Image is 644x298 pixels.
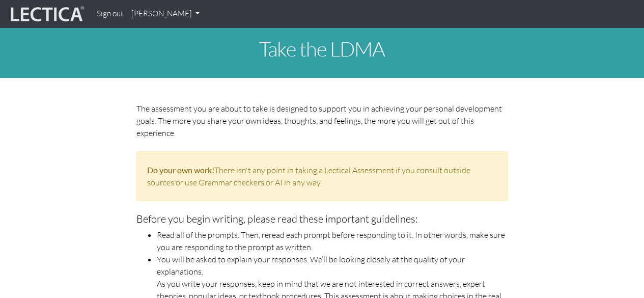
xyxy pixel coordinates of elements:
[136,151,508,201] div: There isn't any point in taking a Lectical Assessment if you consult outside sources or use Gramm...
[127,4,204,24] a: [PERSON_NAME]
[136,213,508,225] h5: Before you begin writing, please read these important guidelines:
[8,5,85,24] img: lecticalive
[157,253,508,278] li: You will be asked to explain your responses. We’ll be looking closely at the quality of your expl...
[40,38,605,60] h1: Take the LDMA
[136,102,508,139] p: The assessment you are about to take is designed to support you in achieving your personal develo...
[147,165,214,175] strong: Do your own work!
[157,229,508,253] li: Read all of the prompts. Then, reread each prompt before responding to it. In other words, make s...
[93,4,127,24] a: Sign out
